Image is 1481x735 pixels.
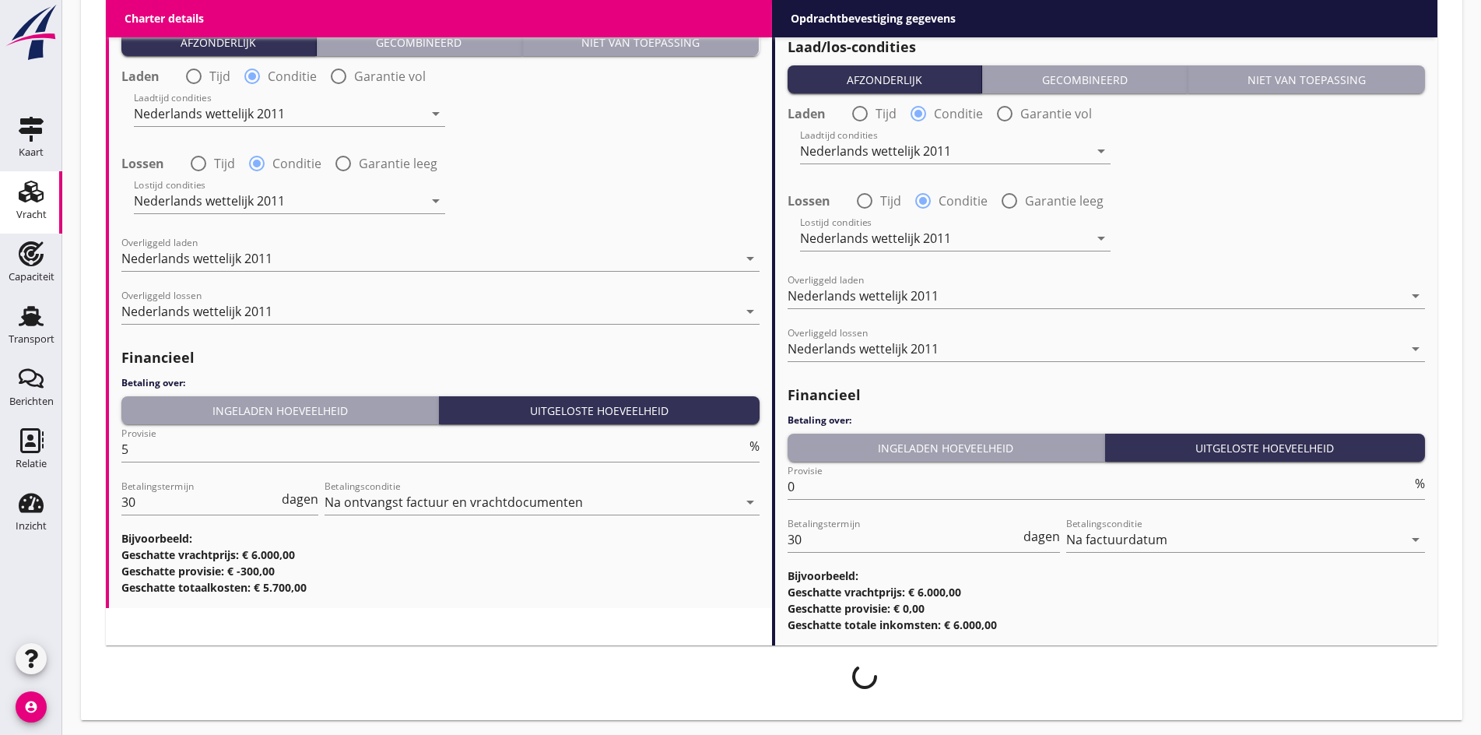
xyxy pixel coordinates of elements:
[1020,530,1060,543] div: dagen
[16,691,47,723] i: account_circle
[788,568,1426,584] h3: Bijvoorbeeld:
[121,376,760,390] h4: Betaling over:
[3,4,59,62] img: logo-small.a267ee39.svg
[788,600,1426,617] h3: Geschatte provisie: € 0,00
[121,69,160,84] strong: Laden
[16,209,47,220] div: Vracht
[880,193,901,209] label: Tijd
[19,147,44,157] div: Kaart
[788,106,826,121] strong: Laden
[121,530,760,547] h3: Bijvoorbeeld:
[9,334,54,344] div: Transport
[1412,477,1425,490] div: %
[121,563,760,579] h3: Geschatte provisie: € -300,00
[1092,229,1111,248] i: arrow_drop_down
[522,28,760,56] button: Niet van toepassing
[1020,106,1092,121] label: Garantie vol
[323,34,515,51] div: Gecombineerd
[121,579,760,596] h3: Geschatte totaalkosten: € 5.700,00
[214,156,235,171] label: Tijd
[1406,287,1425,305] i: arrow_drop_down
[16,459,47,469] div: Relatie
[121,251,272,266] div: Nederlands wettelijk 2011
[982,65,1188,93] button: Gecombineerd
[788,385,1426,406] h2: Financieel
[121,304,272,318] div: Nederlands wettelijk 2011
[121,437,746,462] input: Provisie
[16,521,47,531] div: Inzicht
[272,156,321,171] label: Conditie
[988,72,1181,88] div: Gecombineerd
[788,342,939,356] div: Nederlands wettelijk 2011
[788,37,1426,58] h2: Laad/los-condities
[788,289,939,303] div: Nederlands wettelijk 2011
[128,403,432,419] div: Ingeladen hoeveelheid
[1105,434,1425,462] button: Uitgeloste hoeveelheid
[9,396,54,406] div: Berichten
[934,106,983,121] label: Conditie
[9,272,54,282] div: Capaciteit
[800,144,951,158] div: Nederlands wettelijk 2011
[794,440,1098,456] div: Ingeladen hoeveelheid
[1066,533,1167,547] div: Na factuurdatum
[746,440,760,452] div: %
[788,65,983,93] button: Afzonderlijk
[354,69,426,84] label: Garantie vol
[445,403,753,419] div: Uitgeloste hoeveelheid
[439,396,759,424] button: Uitgeloste hoeveelheid
[1188,65,1425,93] button: Niet van toepassing
[209,69,230,84] label: Tijd
[794,72,976,88] div: Afzonderlijk
[1092,142,1111,160] i: arrow_drop_down
[741,302,760,321] i: arrow_drop_down
[121,396,439,424] button: Ingeladen hoeveelheid
[1025,193,1104,209] label: Garantie leeg
[121,490,279,515] input: Betalingstermijn
[359,156,437,171] label: Garantie leeg
[121,28,317,56] button: Afzonderlijk
[268,69,317,84] label: Conditie
[788,474,1413,499] input: Provisie
[800,231,951,245] div: Nederlands wettelijk 2011
[788,584,1426,600] h3: Geschatte vrachtprijs: € 6.000,00
[1406,339,1425,358] i: arrow_drop_down
[1111,440,1419,456] div: Uitgeloste hoeveelheid
[317,28,522,56] button: Gecombineerd
[426,192,445,210] i: arrow_drop_down
[741,249,760,268] i: arrow_drop_down
[788,527,1020,552] input: Betalingstermijn
[325,495,583,509] div: Na ontvangst factuur en vrachtdocumenten
[279,493,318,505] div: dagen
[1194,72,1419,88] div: Niet van toepassing
[788,193,830,209] strong: Lossen
[128,34,310,51] div: Afzonderlijk
[528,34,753,51] div: Niet van toepassing
[788,413,1426,427] h4: Betaling over:
[121,547,760,563] h3: Geschatte vrachtprijs: € 6.000,00
[788,617,1426,633] h3: Geschatte totale inkomsten: € 6.000,00
[939,193,988,209] label: Conditie
[812,12,902,27] label: Gasolie toeslag
[876,106,897,121] label: Tijd
[121,347,760,368] h2: Financieel
[426,104,445,123] i: arrow_drop_down
[134,107,285,121] div: Nederlands wettelijk 2011
[741,493,760,512] i: arrow_drop_down
[1406,530,1425,549] i: arrow_drop_down
[134,194,285,208] div: Nederlands wettelijk 2011
[121,156,164,171] strong: Lossen
[788,434,1105,462] button: Ingeladen hoeveelheid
